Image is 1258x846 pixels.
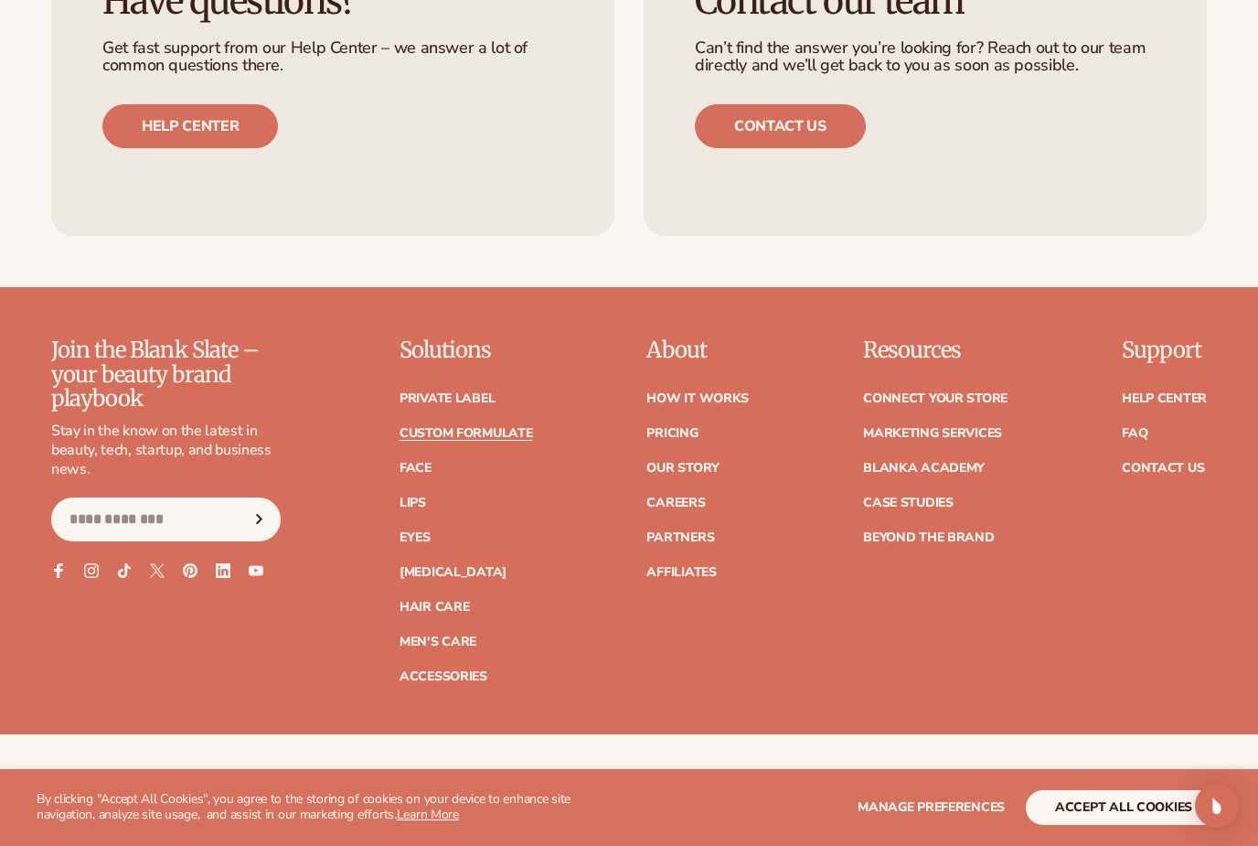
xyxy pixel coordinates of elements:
a: Help center [102,104,278,148]
a: Case Studies [863,497,954,509]
a: Connect your store [863,392,1007,405]
a: Affiliates [646,566,716,579]
a: Pricing [646,427,698,440]
button: accept all cookies [1026,790,1221,825]
a: Our Story [646,462,719,475]
p: Support [1122,338,1207,362]
p: Resources [863,338,1007,362]
a: Accessories [400,670,487,683]
a: Beyond the brand [863,531,995,544]
p: Stay in the know on the latest in beauty, tech, startup, and business news. [51,422,281,478]
p: Join the Blank Slate – your beauty brand playbook [51,338,281,411]
a: Contact Us [1122,462,1204,475]
p: Solutions [400,338,533,362]
a: Blanka Academy [863,462,985,475]
a: FAQ [1122,427,1147,440]
a: Careers [646,497,705,509]
a: Marketing services [863,427,1002,440]
p: Get fast support from our Help Center – we answer a lot of common questions there. [102,39,563,76]
a: Hair Care [400,601,469,614]
a: Face [400,462,432,475]
a: [MEDICAL_DATA] [400,566,506,579]
button: Manage preferences [858,790,1005,825]
a: Men's Care [400,636,476,648]
a: Lips [400,497,426,509]
p: By clicking "Accept All Cookies", you agree to the storing of cookies on your device to enhance s... [37,792,632,823]
a: Contact us [695,104,866,148]
a: Help Center [1122,392,1207,405]
a: Private label [400,392,495,405]
span: Manage preferences [858,798,1005,816]
p: About [646,338,749,362]
button: Subscribe [240,498,280,541]
a: Partners [646,531,714,544]
div: Open Intercom Messenger [1195,784,1239,828]
p: Can’t find the answer you’re looking for? Reach out to our team directly and we’ll get back to yo... [695,39,1156,76]
a: Learn More [397,806,459,823]
a: How It Works [646,392,749,405]
a: Eyes [400,531,431,544]
a: Custom formulate [400,427,533,440]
